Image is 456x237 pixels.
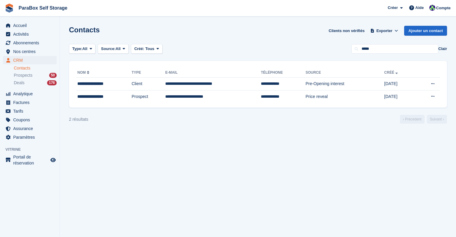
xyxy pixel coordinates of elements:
[13,116,49,124] span: Coupons
[384,90,414,103] td: [DATE]
[404,26,447,36] a: Ajouter un contact
[369,26,399,36] button: Exporter
[438,46,447,52] button: Clair
[132,90,165,103] td: Prospect
[5,4,14,13] img: stora-icon-8386f47178a22dfd0bd8f6a31ec36ba5ce8667c1dd55bd0f319d3a0aa187defe.svg
[3,98,57,107] a: menu
[116,46,121,52] span: All
[132,68,165,78] th: Type
[3,39,57,47] a: menu
[13,56,49,64] span: CRM
[13,133,49,141] span: Paramètres
[77,70,91,75] a: Nom
[429,5,435,11] img: Tess Bédat
[14,72,57,79] a: Prospects 50
[14,73,32,78] span: Prospects
[376,28,392,34] span: Exporter
[72,46,82,52] span: Type:
[427,115,447,124] a: Suivant
[305,68,384,78] th: Source
[415,5,424,11] span: Aide
[49,156,57,164] a: Boutique d'aperçu
[384,78,414,90] td: [DATE]
[145,46,154,51] span: Tous
[16,3,70,13] a: ParaBox Self Storage
[3,90,57,98] a: menu
[69,116,88,123] div: 2 résultats
[3,116,57,124] a: menu
[436,5,451,11] span: Compte
[384,70,399,75] a: Créé
[3,47,57,56] a: menu
[388,5,398,11] span: Créer
[13,21,49,30] span: Accueil
[326,26,367,36] a: Clients non vérifiés
[305,90,384,103] td: Price reveal
[261,68,305,78] th: Téléphone
[13,124,49,133] span: Assurance
[13,154,49,166] span: Portail de réservation
[13,107,49,115] span: Tarifs
[3,107,57,115] a: menu
[13,47,49,56] span: Nos centres
[69,26,100,34] h1: Contacts
[13,30,49,38] span: Activités
[305,78,384,90] td: Pre-Opening interest
[14,80,25,86] span: Deals
[3,21,57,30] a: menu
[101,46,115,52] span: Source:
[399,115,448,124] nav: Page
[49,73,57,78] div: 50
[47,80,57,85] div: 176
[131,44,162,54] button: Créé: Tous
[69,44,95,54] button: Type: All
[82,46,88,52] span: All
[3,30,57,38] a: menu
[134,46,144,51] span: Créé:
[13,90,49,98] span: Analytique
[400,115,425,124] a: Précédent
[13,39,49,47] span: Abonnements
[3,133,57,141] a: menu
[132,78,165,90] td: Client
[98,44,129,54] button: Source: All
[3,56,57,64] a: menu
[165,68,261,78] th: E-mail
[14,80,57,86] a: Deals 176
[5,147,60,153] span: Vitrine
[13,98,49,107] span: Factures
[3,124,57,133] a: menu
[14,65,57,71] a: Contacts
[3,154,57,166] a: menu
